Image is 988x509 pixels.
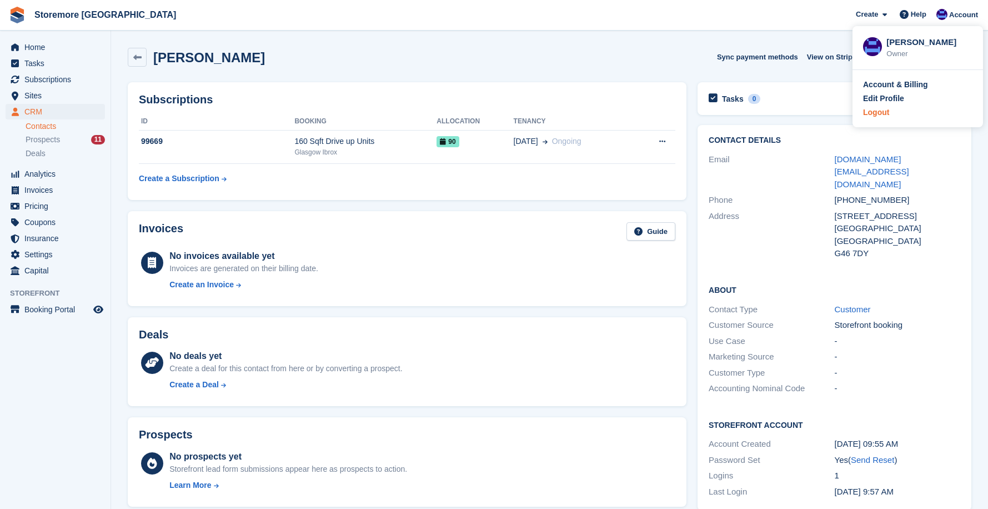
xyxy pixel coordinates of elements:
[835,305,871,314] a: Customer
[709,419,960,430] h2: Storefront Account
[24,166,91,182] span: Analytics
[709,367,834,380] div: Customer Type
[24,231,91,246] span: Insurance
[6,247,105,262] a: menu
[835,487,894,496] time: 2025-08-03 08:57:00 UTC
[709,284,960,295] h2: About
[717,48,798,66] button: Sync payment methods
[91,135,105,144] div: 11
[709,136,960,145] h2: Contact Details
[24,214,91,230] span: Coupons
[863,93,972,104] a: Edit Profile
[863,107,889,118] div: Logout
[294,147,437,157] div: Glasgow Ibrox
[807,52,856,63] span: View on Stripe
[709,319,834,332] div: Customer Source
[169,363,402,375] div: Create a deal for this contact from here or by converting a prospect.
[169,463,407,475] div: Storefront lead form submissions appear here as prospects to action.
[709,438,834,451] div: Account Created
[835,438,960,451] div: [DATE] 09:55 AM
[24,247,91,262] span: Settings
[709,210,834,260] div: Address
[6,231,105,246] a: menu
[26,121,105,132] a: Contacts
[803,48,870,66] a: View on Stripe
[835,194,960,207] div: [PHONE_NUMBER]
[153,50,265,65] h2: [PERSON_NAME]
[92,303,105,316] a: Preview store
[24,39,91,55] span: Home
[24,88,91,103] span: Sites
[514,113,634,131] th: Tenancy
[6,214,105,230] a: menu
[6,198,105,214] a: menu
[9,7,26,23] img: stora-icon-8386f47178a22dfd0bd8f6a31ec36ba5ce8667c1dd55bd0f319d3a0aa187defe.svg
[24,104,91,119] span: CRM
[863,107,972,118] a: Logout
[835,367,960,380] div: -
[552,137,581,146] span: Ongoing
[24,302,91,317] span: Booking Portal
[835,454,960,467] div: Yes
[24,182,91,198] span: Invoices
[722,94,744,104] h2: Tasks
[294,113,437,131] th: Booking
[24,72,91,87] span: Subscriptions
[10,288,111,299] span: Storefront
[139,428,193,441] h2: Prospects
[835,470,960,482] div: 1
[835,335,960,348] div: -
[856,9,878,20] span: Create
[437,113,513,131] th: Allocation
[514,136,538,147] span: [DATE]
[6,56,105,71] a: menu
[169,263,318,275] div: Invoices are generated on their billing date.
[6,72,105,87] a: menu
[709,486,834,498] div: Last Login
[748,94,761,104] div: 0
[169,350,402,363] div: No deals yet
[851,455,894,465] a: Send Reset
[24,56,91,71] span: Tasks
[6,88,105,103] a: menu
[863,79,928,91] div: Account & Billing
[835,351,960,363] div: -
[6,104,105,119] a: menu
[139,168,227,189] a: Create a Subscription
[709,470,834,482] div: Logins
[169,480,211,491] div: Learn More
[169,379,402,391] a: Create a Deal
[139,173,219,184] div: Create a Subscription
[626,222,675,241] a: Guide
[835,382,960,395] div: -
[6,263,105,278] a: menu
[709,351,834,363] div: Marketing Source
[709,153,834,191] div: Email
[848,455,897,465] span: ( )
[863,37,882,56] img: Angela
[835,235,960,248] div: [GEOGRAPHIC_DATA]
[169,279,318,291] a: Create an Invoice
[835,210,960,223] div: [STREET_ADDRESS]
[139,222,183,241] h2: Invoices
[294,136,437,147] div: 160 Sqft Drive up Units
[437,136,459,147] span: 90
[949,9,978,21] span: Account
[936,9,947,20] img: Angela
[709,382,834,395] div: Accounting Nominal Code
[6,39,105,55] a: menu
[863,79,972,91] a: Account & Billing
[709,303,834,316] div: Contact Type
[709,454,834,467] div: Password Set
[6,182,105,198] a: menu
[169,450,407,463] div: No prospects yet
[6,166,105,182] a: menu
[26,148,46,159] span: Deals
[911,9,926,20] span: Help
[709,335,834,348] div: Use Case
[709,194,834,207] div: Phone
[6,302,105,317] a: menu
[24,198,91,214] span: Pricing
[835,222,960,235] div: [GEOGRAPHIC_DATA]
[24,263,91,278] span: Capital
